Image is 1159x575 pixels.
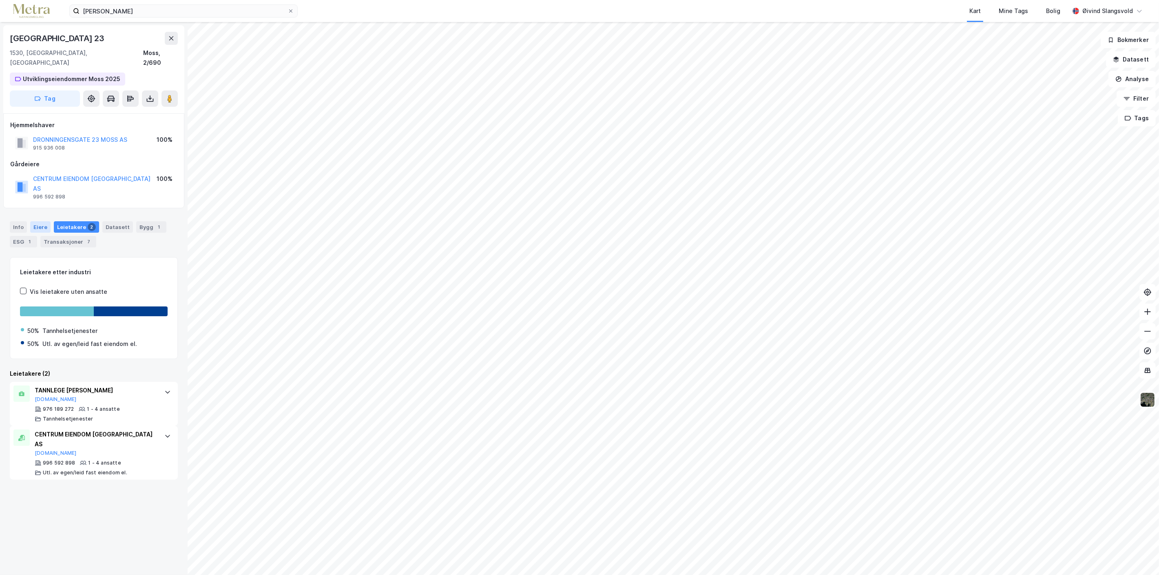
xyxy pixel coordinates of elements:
div: Bygg [136,221,166,233]
div: ESG [10,236,37,247]
div: Vis leietakere uten ansatte [30,287,107,297]
button: [DOMAIN_NAME] [35,450,77,456]
div: 2 [88,223,96,231]
div: 1 - 4 ansatte [88,460,121,466]
div: 996 592 898 [43,460,75,466]
div: Hjemmelshaver [10,120,177,130]
div: Øivind Slangsvold [1082,6,1133,16]
button: Bokmerker [1101,32,1156,48]
div: 100% [157,135,173,145]
div: Bolig [1046,6,1060,16]
div: 1 [155,223,163,231]
div: Eiere [30,221,51,233]
div: 1530, [GEOGRAPHIC_DATA], [GEOGRAPHIC_DATA] [10,48,143,68]
div: 100% [157,174,173,184]
div: 1 - 4 ansatte [87,406,120,412]
button: Analyse [1108,71,1156,87]
button: Datasett [1106,51,1156,68]
button: [DOMAIN_NAME] [35,396,77,403]
div: 50% [27,339,39,349]
button: Tag [10,90,80,107]
button: Filter [1117,90,1156,107]
div: TANNLEGE [PERSON_NAME] [35,386,156,395]
div: Transaksjoner [40,236,96,247]
div: 976 189 272 [43,406,74,412]
div: Gårdeiere [10,159,177,169]
div: Kart [969,6,981,16]
div: Moss, 2/690 [143,48,178,68]
div: CENTRUM EIENDOM [GEOGRAPHIC_DATA] AS [35,430,156,449]
div: 915 936 008 [33,145,65,151]
img: metra-logo.256734c3b2bbffee19d4.png [13,4,50,18]
div: Info [10,221,27,233]
div: Utl. av egen/leid fast eiendom el. [43,469,127,476]
div: Leietakere (2) [10,369,178,379]
img: 9k= [1140,392,1155,408]
div: 1 [26,238,34,246]
div: Leietakere etter industri [20,267,168,277]
div: Utl. av egen/leid fast eiendom el. [42,339,137,349]
div: Leietakere [54,221,99,233]
div: Kontrollprogram for chat [1118,536,1159,575]
div: 7 [85,238,93,246]
div: [GEOGRAPHIC_DATA] 23 [10,32,106,45]
div: Tannhelsetjenester [42,326,97,336]
iframe: Chat Widget [1118,536,1159,575]
div: 50% [27,326,39,336]
div: 996 592 898 [33,194,65,200]
div: Datasett [102,221,133,233]
button: Tags [1118,110,1156,126]
input: Søk på adresse, matrikkel, gårdeiere, leietakere eller personer [80,5,288,17]
div: Utviklingseiendommer Moss 2025 [23,74,120,84]
div: Tannhelsetjenester [43,416,93,422]
div: Mine Tags [999,6,1028,16]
